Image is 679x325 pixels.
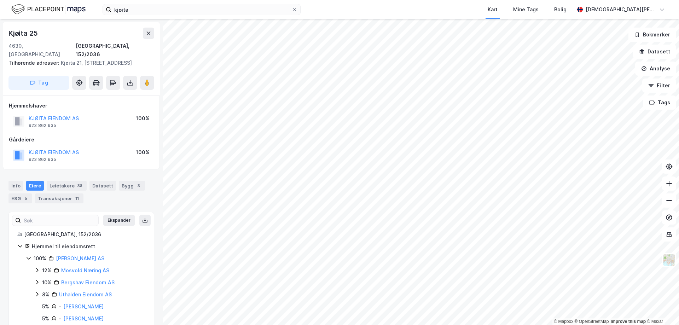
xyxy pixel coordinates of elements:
[8,181,23,191] div: Info
[11,3,86,16] img: logo.f888ab2527a4732fd821a326f86c7f29.svg
[575,319,609,324] a: OpenStreetMap
[22,195,29,202] div: 5
[642,79,676,93] button: Filter
[42,290,50,299] div: 8%
[29,123,56,128] div: 923 862 935
[554,5,567,14] div: Bolig
[633,45,676,59] button: Datasett
[136,148,150,157] div: 100%
[8,193,32,203] div: ESG
[42,302,49,311] div: 5%
[29,157,56,162] div: 923 862 935
[635,62,676,76] button: Analyse
[643,95,676,110] button: Tags
[136,114,150,123] div: 100%
[488,5,498,14] div: Kart
[8,28,39,39] div: Kjøita 25
[89,181,116,191] div: Datasett
[644,291,679,325] iframe: Chat Widget
[26,181,44,191] div: Eiere
[135,182,142,189] div: 3
[103,215,135,226] button: Ekspander
[554,319,573,324] a: Mapbox
[611,319,646,324] a: Improve this map
[42,314,49,323] div: 5%
[61,279,115,285] a: Bergshav Eiendom AS
[9,135,154,144] div: Gårdeiere
[42,266,52,275] div: 12%
[9,101,154,110] div: Hjemmelshaver
[34,254,46,263] div: 100%
[24,230,145,239] div: [GEOGRAPHIC_DATA], 152/2036
[111,4,292,15] input: Søk på adresse, matrikkel, gårdeiere, leietakere eller personer
[586,5,656,14] div: [DEMOGRAPHIC_DATA][PERSON_NAME]
[513,5,539,14] div: Mine Tags
[47,181,87,191] div: Leietakere
[8,59,149,67] div: Kjøita 21, [STREET_ADDRESS]
[8,76,69,90] button: Tag
[59,302,61,311] div: -
[628,28,676,42] button: Bokmerker
[61,267,109,273] a: Mosvold Næring AS
[32,242,145,251] div: Hjemmel til eiendomsrett
[8,42,76,59] div: 4630, [GEOGRAPHIC_DATA]
[662,253,676,267] img: Z
[42,278,52,287] div: 10%
[56,255,104,261] a: [PERSON_NAME] AS
[8,60,61,66] span: Tilhørende adresser:
[76,182,84,189] div: 38
[119,181,145,191] div: Bygg
[35,193,83,203] div: Transaksjoner
[59,291,112,297] a: Uthalden Eiendom AS
[21,215,98,226] input: Søk
[63,303,104,309] a: [PERSON_NAME]
[59,314,61,323] div: -
[63,315,104,321] a: [PERSON_NAME]
[74,195,81,202] div: 11
[76,42,154,59] div: [GEOGRAPHIC_DATA], 152/2036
